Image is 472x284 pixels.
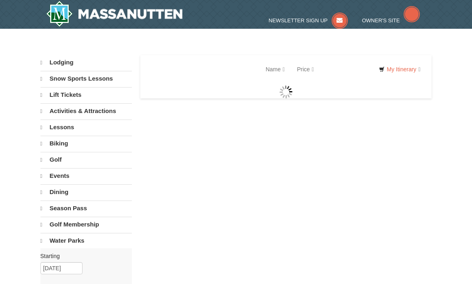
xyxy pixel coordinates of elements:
[46,1,183,27] img: Massanutten Resort Logo
[269,17,328,23] span: Newsletter Sign Up
[40,201,132,216] a: Season Pass
[40,136,132,151] a: Biking
[260,61,291,77] a: Name
[40,103,132,119] a: Activities & Attractions
[40,252,126,260] label: Starting
[374,63,425,75] a: My Itinerary
[40,120,132,135] a: Lessons
[40,233,132,248] a: Water Parks
[291,61,320,77] a: Price
[40,184,132,200] a: Dining
[40,87,132,102] a: Lift Tickets
[40,71,132,86] a: Snow Sports Lessons
[279,85,292,98] img: wait gif
[40,217,132,232] a: Golf Membership
[40,55,132,70] a: Lodging
[362,17,400,23] span: Owner's Site
[269,17,348,23] a: Newsletter Sign Up
[362,17,420,23] a: Owner's Site
[40,168,132,184] a: Events
[46,1,183,27] a: Massanutten Resort
[40,152,132,167] a: Golf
